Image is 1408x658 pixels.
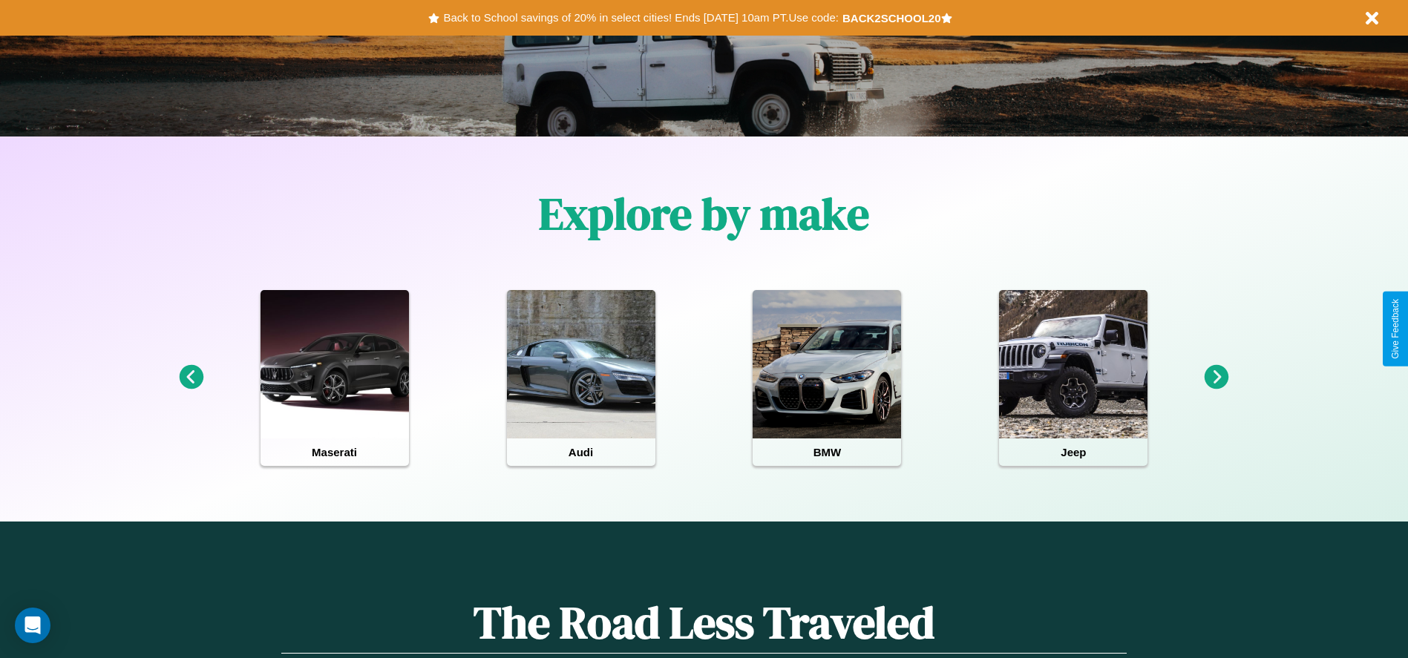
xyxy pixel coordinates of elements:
button: Back to School savings of 20% in select cities! Ends [DATE] 10am PT.Use code: [439,7,842,28]
div: Give Feedback [1390,299,1401,359]
b: BACK2SCHOOL20 [842,12,941,24]
h1: Explore by make [539,183,869,244]
h4: Maserati [261,438,409,466]
h4: Audi [507,438,655,466]
h1: The Road Less Traveled [281,592,1126,654]
h4: BMW [753,438,901,466]
div: Open Intercom Messenger [15,608,50,643]
h4: Jeep [999,438,1147,466]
